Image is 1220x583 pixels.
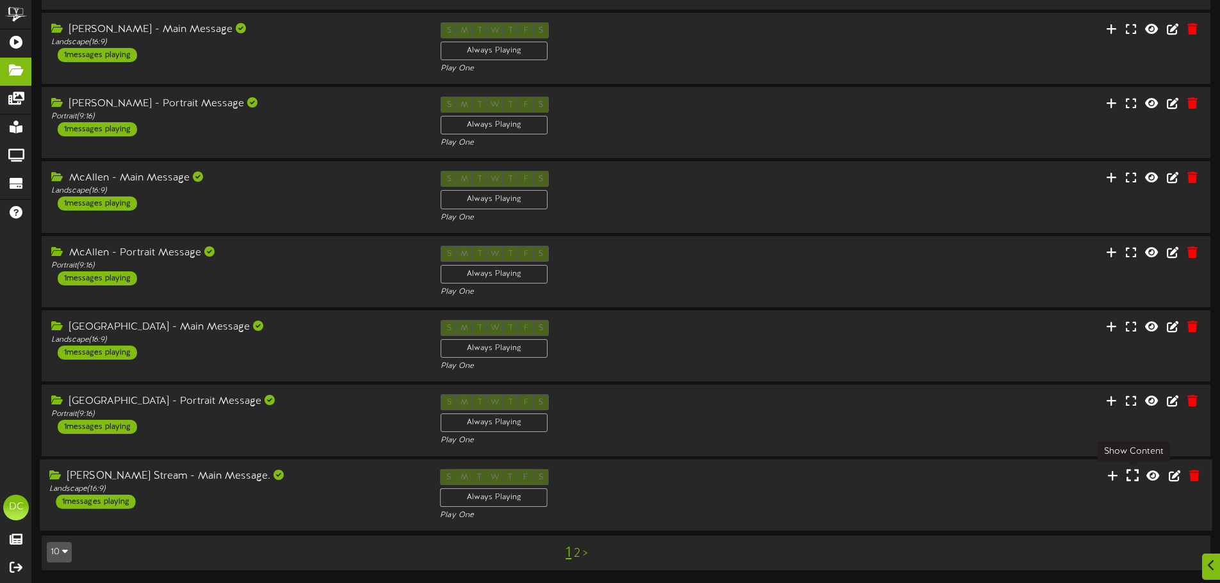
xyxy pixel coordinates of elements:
[441,63,811,74] div: Play One
[51,320,421,335] div: [GEOGRAPHIC_DATA] - Main Message
[51,111,421,122] div: Portrait ( 9:16 )
[440,510,811,521] div: Play One
[51,37,421,48] div: Landscape ( 16:9 )
[51,186,421,196] div: Landscape ( 16:9 )
[49,468,421,483] div: [PERSON_NAME] Stream - Main Message.
[56,495,135,509] div: 1 messages playing
[51,171,421,186] div: McAllen - Main Message
[441,287,811,298] div: Play One
[47,542,72,563] button: 10
[58,196,137,211] div: 1 messages playing
[51,246,421,260] div: McAllen - Portrait Message
[58,420,137,434] div: 1 messages playing
[51,409,421,420] div: Portrait ( 9:16 )
[565,545,571,561] a: 1
[58,122,137,136] div: 1 messages playing
[574,547,580,561] a: 2
[51,260,421,271] div: Portrait ( 9:16 )
[51,97,421,111] div: [PERSON_NAME] - Portrait Message
[3,495,29,520] div: DC
[58,48,137,62] div: 1 messages playing
[51,22,421,37] div: [PERSON_NAME] - Main Message
[51,335,421,346] div: Landscape ( 16:9 )
[58,346,137,360] div: 1 messages playing
[441,42,548,60] div: Always Playing
[441,413,548,432] div: Always Playing
[441,361,811,372] div: Play One
[440,488,548,506] div: Always Playing
[58,271,137,285] div: 1 messages playing
[583,547,588,561] a: >
[441,212,811,223] div: Play One
[441,138,811,148] div: Play One
[49,483,421,494] div: Landscape ( 16:9 )
[441,265,548,284] div: Always Playing
[51,394,421,409] div: [GEOGRAPHIC_DATA] - Portrait Message
[441,435,811,446] div: Play One
[441,116,548,134] div: Always Playing
[441,190,548,209] div: Always Playing
[441,339,548,358] div: Always Playing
